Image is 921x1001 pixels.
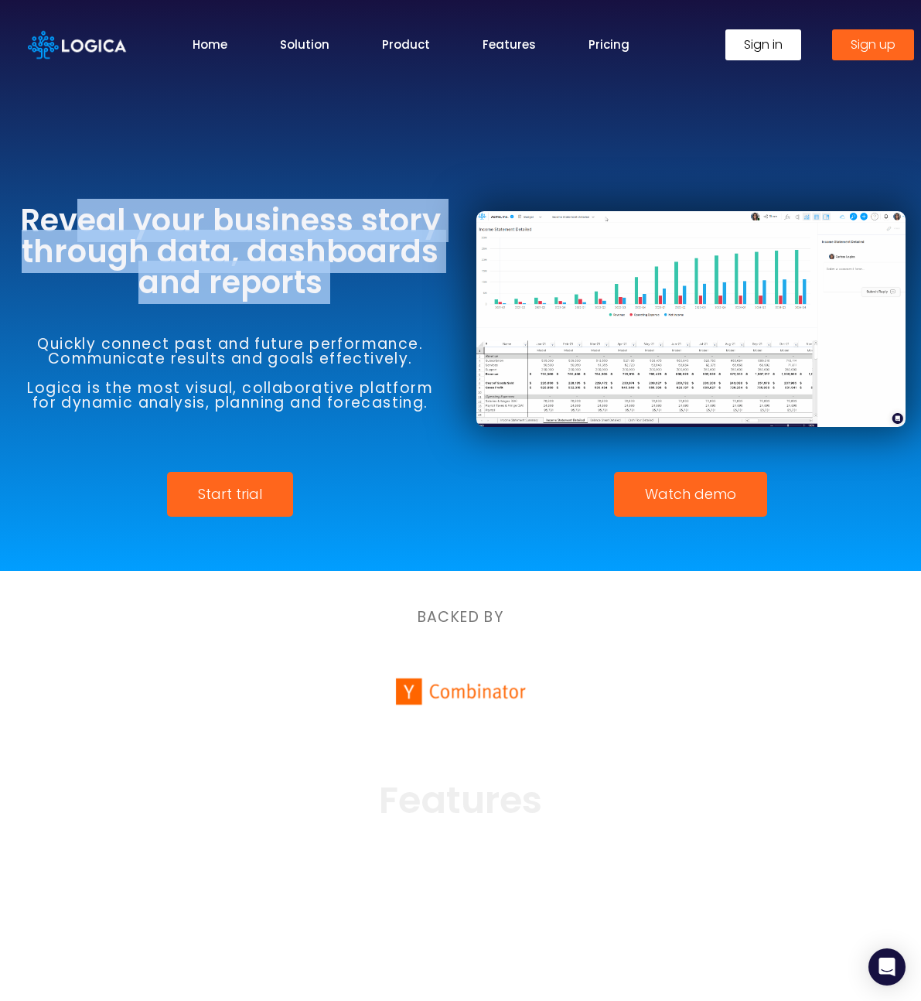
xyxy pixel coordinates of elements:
a: Product [382,36,430,53]
a: Pricing [588,36,629,53]
span: Watch demo [645,487,736,501]
a: Sign in [725,29,801,60]
a: Logica [28,35,126,53]
img: Logica [28,31,126,59]
a: Start trial [167,472,293,517]
span: Sign in [744,39,783,51]
h6: Quickly connect past and future performance. Communicate results and goals effectively. Logica is... [15,337,445,410]
span: Sign up [851,39,895,51]
a: Sign up [832,29,914,60]
a: Features [483,36,536,53]
span: Start trial [198,487,262,501]
h3: Reveal your business story through data, dashboards and reports [15,205,445,298]
h2: Features [28,782,894,819]
a: Solution [280,36,329,53]
a: Home [193,36,227,53]
a: Watch demo [614,472,767,517]
h6: BACKED BY [43,610,878,624]
div: Open Intercom Messenger [868,948,906,986]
